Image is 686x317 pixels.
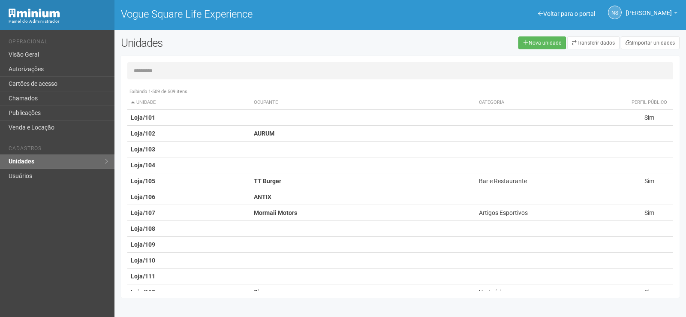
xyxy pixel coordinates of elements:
[131,146,155,153] strong: Loja/103
[131,209,155,216] strong: Loja/107
[121,36,346,49] h2: Unidades
[131,225,155,232] strong: Loja/108
[608,6,622,19] a: NS
[475,284,626,300] td: Vestuário
[625,96,673,110] th: Perfil público: activate to sort column ascending
[254,289,276,296] strong: Zinzane
[644,178,654,184] span: Sim
[131,241,155,248] strong: Loja/109
[567,36,620,49] a: Transferir dados
[254,130,274,137] strong: AURUM
[626,1,672,16] span: Nicolle Silva
[131,257,155,264] strong: Loja/110
[254,178,281,184] strong: TT Burger
[131,114,155,121] strong: Loja/101
[131,178,155,184] strong: Loja/105
[9,39,108,48] li: Operacional
[538,10,595,17] a: Voltar para o portal
[475,205,626,221] td: Artigos Esportivos
[475,173,626,189] td: Bar e Restaurante
[131,273,155,280] strong: Loja/111
[254,193,271,200] strong: ANTIX
[127,96,251,110] th: Unidade: activate to sort column descending
[131,193,155,200] strong: Loja/106
[626,11,677,18] a: [PERSON_NAME]
[518,36,566,49] a: Nova unidade
[644,209,654,216] span: Sim
[131,289,155,296] strong: Loja/112
[475,96,626,110] th: Categoria: activate to sort column ascending
[254,209,297,216] strong: Mormaii Motors
[644,289,654,296] span: Sim
[250,96,475,110] th: Ocupante: activate to sort column ascending
[131,130,155,137] strong: Loja/102
[9,18,108,25] div: Painel do Administrador
[121,9,394,20] h1: Vogue Square Life Experience
[9,145,108,154] li: Cadastros
[9,9,60,18] img: Minium
[131,162,155,169] strong: Loja/104
[644,114,654,121] span: Sim
[621,36,680,49] a: Importar unidades
[127,88,673,96] div: Exibindo 1-509 de 509 itens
